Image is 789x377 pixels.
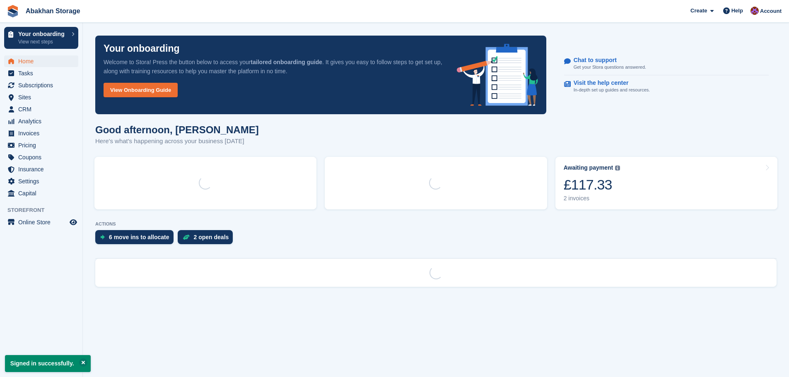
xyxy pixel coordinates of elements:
span: Coupons [18,151,68,163]
a: menu [4,187,78,199]
div: £117.33 [564,176,620,193]
a: Preview store [68,217,78,227]
img: onboarding-info-6c161a55d2c0e0a8cae90662b2fe09162a5109e8cc188191df67fb4f79e88e88.svg [457,44,538,106]
a: menu [4,103,78,115]
span: Capital [18,187,68,199]
span: Home [18,55,68,67]
p: Visit the help center [574,79,644,86]
a: Your onboarding View next steps [4,27,78,49]
a: menu [4,55,78,67]
strong: tailored onboarding guide [251,59,322,65]
span: Settings [18,175,68,187]
p: Signed in successfully. [5,355,91,372]
img: icon-info-grey-7440780725fd019a000dd9b08b2336e03edf1995a4989e88bcd33f0948082b44.svg [615,166,620,170]
span: Online Store [18,216,68,228]
p: Here's what's happening across your business [DATE] [95,137,259,146]
p: Welcome to Stora! Press the button below to access your . It gives you easy to follow steps to ge... [104,58,444,76]
div: 6 move ins to allocate [109,234,169,240]
a: menu [4,175,78,187]
div: Awaiting payment [564,164,613,171]
span: Account [760,7,782,15]
span: Help [731,7,743,15]
img: move_ins_to_allocate_icon-fdf77a2bb77ea45bf5b3d319d69a93e2d87916cf1d5bf7949dd705db3b84f3ca.svg [100,235,105,240]
div: 2 invoices [564,195,620,202]
a: menu [4,139,78,151]
a: menu [4,127,78,139]
a: menu [4,91,78,103]
a: Visit the help center In-depth set up guides and resources. [564,75,769,98]
p: Your onboarding [18,31,68,37]
a: menu [4,67,78,79]
span: Pricing [18,139,68,151]
a: menu [4,79,78,91]
a: View Onboarding Guide [104,83,178,97]
a: menu [4,163,78,175]
p: Get your Stora questions answered. [574,64,646,71]
span: CRM [18,103,68,115]
span: Create [690,7,707,15]
span: Sites [18,91,68,103]
span: Subscriptions [18,79,68,91]
h1: Good afternoon, [PERSON_NAME] [95,124,259,135]
a: menu [4,115,78,127]
p: Chat to support [574,57,639,64]
a: Awaiting payment £117.33 2 invoices [555,157,777,209]
img: deal-1b604bf984904fb50ccaf53a9ad4b4a5d6e5aea283cecdc64d6e3604feb123c2.svg [183,234,190,240]
div: 2 open deals [194,234,229,240]
span: Analytics [18,115,68,127]
a: menu [4,151,78,163]
span: Tasks [18,67,68,79]
a: 6 move ins to allocate [95,230,178,248]
p: View next steps [18,38,68,46]
a: Abakhan Storage [22,4,84,18]
p: Your onboarding [104,44,180,53]
span: Insurance [18,163,68,175]
p: In-depth set up guides and resources. [574,86,650,94]
img: William Abakhan [750,7,759,15]
a: menu [4,216,78,228]
a: 2 open deals [178,230,237,248]
img: stora-icon-8386f47178a22dfd0bd8f6a31ec36ba5ce8667c1dd55bd0f319d3a0aa187defe.svg [7,5,19,17]
p: ACTIONS [95,221,777,227]
span: Invoices [18,127,68,139]
a: Chat to support Get your Stora questions answered. [564,53,769,75]
span: Storefront [7,206,82,214]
